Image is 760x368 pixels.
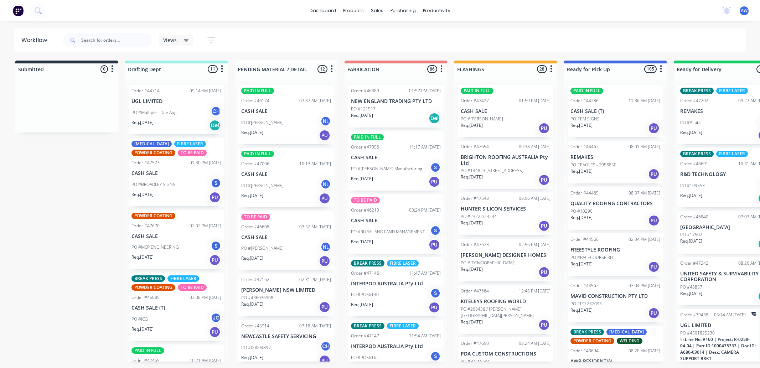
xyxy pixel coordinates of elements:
[241,182,284,189] p: PO #[PERSON_NAME]
[131,150,175,156] div: POWDER COATING
[570,168,593,175] p: Req. [DATE]
[570,261,593,267] p: Req. [DATE]
[568,85,663,137] div: PAID IN FULLOrder #4428611:36 AM [DATE]CASH SALE (T)PO #EM SIGNSReq.[DATE]PU
[741,7,748,14] span: AW
[419,5,454,16] div: productivity
[409,207,441,213] div: 03:24 PM [DATE]
[238,148,334,207] div: PAID IN FULLOrder #4700610:13 AM [DATE]CASH SALEPO #[PERSON_NAME]NLReq.[DATE]PU
[538,266,550,278] div: PU
[241,88,274,94] div: PAID IN FULL
[131,109,176,116] p: PO #Multiple - Due Aug
[680,284,702,290] p: PO #48857
[129,85,224,134] div: Order #4471409:14 AM [DATE]UGL LIMITEDPO #Multiple - Due AugCHReq.[DATE]Del
[131,160,160,166] div: Order #47573
[570,236,599,243] div: Order #44560
[190,160,221,166] div: 01:30 PM [DATE]
[351,98,441,104] p: NEW ENGLAND TRADING PTY LTD
[387,260,419,266] div: FIBRE LASER
[570,358,660,364] p: AWR RESIDENTIAL
[351,176,373,182] p: Req. [DATE]
[190,357,221,364] div: 10:21 AM [DATE]
[461,108,550,114] p: CASH SALE
[238,211,334,270] div: TO BE PAIDOrder #4660807:52 AM [DATE]CASH SALEPO #[PERSON_NAME]NLReq.[DATE]PU
[629,98,660,104] div: 11:36 AM [DATE]
[461,351,550,357] p: PDA CUSTOM CONSTRUCTIONS
[209,192,221,203] div: PU
[241,192,263,199] p: Req. [DATE]
[648,123,660,134] div: PU
[299,98,331,104] div: 07:37 AM [DATE]
[241,245,284,252] p: PO #[PERSON_NAME]
[131,305,221,311] p: CASH SALE (T)
[241,295,273,301] p: PO #436036908
[131,326,154,332] p: Req. [DATE]
[461,220,483,226] p: Req. [DATE]
[680,214,708,220] div: Order #46840
[519,144,550,150] div: 09:38 AM [DATE]
[241,171,331,177] p: CASH SALE
[190,294,221,301] div: 03:08 PM [DATE]
[461,288,489,294] div: Order #47664
[319,193,330,204] div: PU
[680,322,756,328] p: UGL LIMITED
[387,323,419,329] div: FIBRE LASER
[716,151,748,157] div: FIBRE LASER
[299,161,331,167] div: 10:13 AM [DATE]
[680,151,714,157] div: BREAK PRESS
[131,275,165,282] div: BREAK PRESS
[538,220,550,232] div: PU
[351,166,422,172] p: PO #[PERSON_NAME] Manufacturing
[538,174,550,186] div: PU
[211,106,221,116] div: CH
[209,326,221,338] div: PU
[461,252,550,258] p: [PERSON_NAME] DESIGNER HOMES
[538,319,550,331] div: PU
[131,254,154,260] p: Req. [DATE]
[351,106,376,112] p: PO #121517
[241,214,270,220] div: TO BE PAID
[351,239,373,245] p: Req. [DATE]
[461,144,489,150] div: Order #47654
[348,257,444,317] div: BREAK PRESSFIBRE LASEROrder #4714611:47 AM [DATE]INTERPOD AUSTRALIA Pty LtdPO #PO56140SReq.[DATE]PU
[568,233,663,276] div: Order #4456002:04 PM [DATE]FREESTYLE ROOFINGPO #RACECOURSE RDReq.[DATE]PU
[351,229,425,235] p: PO #RURAL AND LAND MANAGEMENT
[570,254,613,261] p: PO #RACECOURSE RD
[461,98,489,104] div: Order #47427
[131,284,175,291] div: POWDER COATING
[461,206,550,212] p: HUNTER SILICON SERVICES
[131,141,172,147] div: [MEDICAL_DATA]
[241,276,269,283] div: Order #47162
[209,120,221,131] div: Del
[680,330,715,336] p: PO #4501825230
[131,316,148,322] p: PO #JCG
[461,299,550,305] p: KITELEYS ROOFING WORLD
[131,181,175,188] p: PO #BROADLEY SIGNS
[241,301,263,307] p: Req. [DATE]
[461,88,493,94] div: PAID IN FULL
[568,141,663,183] div: Order #4446208:01 AM [DATE]REMAKESPO #EAGLES - 2958850Req.[DATE]PU
[461,154,550,166] p: BRIGHTON ROOFING AUSTRALIA Pty Ltd
[241,344,271,351] p: PO #00004897
[241,129,263,136] p: Req. [DATE]
[461,195,489,202] div: Order #47648
[568,280,663,322] div: Order #4456203:04 PM [DATE]MAVID CONSTRUCTION PTY LTDPO #PO 232093Req.[DATE]PU
[409,88,441,94] div: 01:57 PM [DATE]
[319,301,330,313] div: PU
[241,119,284,126] p: PO #[PERSON_NAME]
[680,312,708,318] div: Order #39438
[570,108,660,114] p: CASH SALE (T)
[319,355,330,366] div: PU
[429,302,440,313] div: PU
[131,191,154,198] p: Req. [DATE]
[606,329,647,335] div: [MEDICAL_DATA]
[648,215,660,226] div: PU
[617,338,642,344] div: WELDING
[299,224,331,230] div: 07:52 AM [DATE]
[131,119,154,126] p: Req. [DATE]
[306,5,340,16] a: dashboard
[716,88,748,94] div: FIBRE LASER
[648,169,660,180] div: PU
[241,333,331,340] p: NEWCASTLE SAFETY SERVICING
[238,274,334,316] div: Order #4716202:31 PM [DATE][PERSON_NAME] NSW LIMITEDPO #436036908Req.[DATE]PU
[461,116,503,122] p: PO #[PERSON_NAME]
